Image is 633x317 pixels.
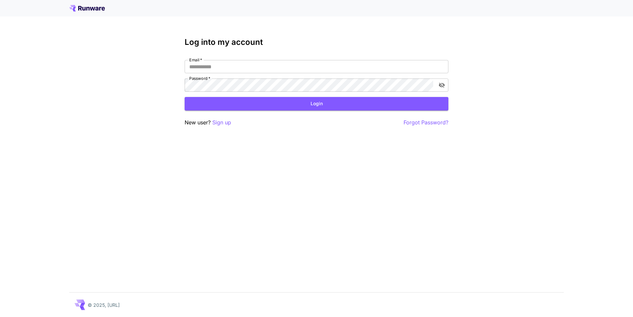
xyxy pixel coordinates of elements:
[185,97,448,111] button: Login
[189,57,202,63] label: Email
[88,301,120,308] p: © 2025, [URL]
[185,38,448,47] h3: Log into my account
[189,76,210,81] label: Password
[436,79,448,91] button: toggle password visibility
[404,118,448,127] button: Forgot Password?
[212,118,231,127] button: Sign up
[185,118,231,127] p: New user?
